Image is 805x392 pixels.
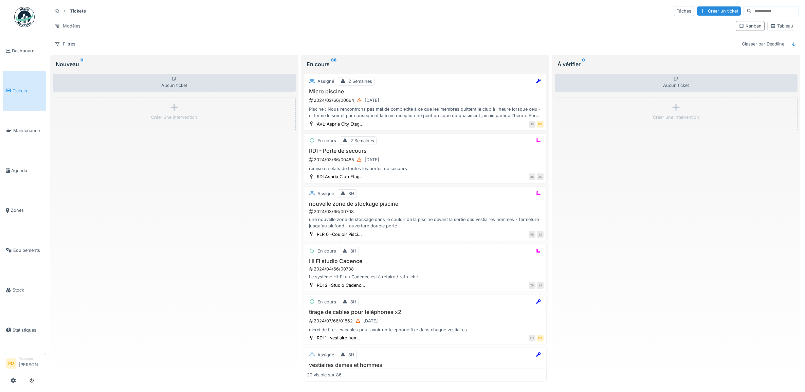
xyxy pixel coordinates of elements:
div: 8H [350,299,356,305]
strong: Tickets [67,8,89,14]
div: Modèles [52,21,84,31]
div: RDI 2 -Studio Cadenc... [317,282,365,288]
span: Tickets [13,88,43,94]
div: Classer par Deadline [739,39,787,49]
span: Stock [13,287,43,293]
div: Tableau [770,23,793,29]
div: [DATE] [365,156,379,163]
div: Aucun ticket [53,74,296,92]
a: Équipements [3,230,46,270]
div: RLR 0 -Couloir Pisci... [317,231,362,238]
li: PD [6,358,16,369]
a: Statistiques [3,310,46,350]
div: JS [529,121,535,128]
div: Aucun ticket [555,74,798,92]
span: Agenda [11,167,43,174]
div: [DATE] [363,318,378,324]
div: remise en états de toutes les portes de secours [307,165,544,172]
span: Maintenance [13,127,43,134]
div: En cours [317,137,336,144]
a: Zones [3,190,46,230]
sup: 0 [582,60,585,68]
div: Créer une intervention [653,114,699,120]
div: AVL-Aspria City Etag... [317,121,364,127]
div: Piscine : Nous rencontrons pas mal de complexité à ce que les membres quittent le club à l'heure ... [307,106,544,119]
div: En cours [307,60,544,68]
div: Assigné [317,352,334,358]
h3: RDI - Porte de secours [307,148,544,154]
div: 8H [348,190,354,197]
div: Assigné [317,190,334,197]
div: Filtres [52,39,78,49]
div: 2024/07/66/01862 [308,317,544,325]
div: 2024/03/66/00708 [308,208,544,215]
div: Tâches [674,6,694,16]
div: Assigné [317,78,334,85]
h3: HI FI studio Cadence [307,258,544,264]
div: PD [537,335,544,341]
a: Dashboard [3,31,46,71]
li: [PERSON_NAME] [19,356,43,371]
sup: 86 [331,60,336,68]
div: JS [537,282,544,289]
div: En cours [317,299,336,305]
div: 2 Semaines [348,78,372,85]
sup: 0 [80,60,84,68]
img: Badge_color-CXgf-gQk.svg [14,7,35,27]
div: Kanban [739,23,762,29]
span: Statistiques [13,327,43,333]
div: 8H [348,352,354,358]
div: JS [537,173,544,180]
div: Nouveau [56,60,293,68]
a: Maintenance [3,111,46,151]
h3: nouvelle zone de stockage piscine [307,201,544,207]
div: 8H [350,248,356,254]
a: Stock [3,270,46,310]
div: Créer une intervention [151,114,197,120]
div: 20 visible sur 86 [307,372,342,378]
div: En cours [317,248,336,254]
div: FC [529,335,535,341]
h3: Micro piscine [307,88,544,95]
span: Dashboard [12,48,43,54]
h3: vestiaires dames et hommes [307,362,544,368]
div: 2024/03/66/00485 [308,155,544,164]
div: PD [537,121,544,128]
div: XP [529,282,535,289]
div: 2024/02/66/00064 [308,96,544,105]
div: RDI 1 -vestiaire hom... [317,335,362,341]
a: Tickets [3,71,46,111]
div: 2 Semaines [350,137,374,144]
div: Manager [19,356,43,361]
div: JS [529,173,535,180]
div: Le système Hi-Fi au Cadence est à refaire / rafraichir [307,274,544,280]
span: Équipements [13,247,43,254]
a: PD Manager[PERSON_NAME] [6,356,43,372]
div: À vérifier [557,60,795,68]
div: JS [537,231,544,238]
div: PB [529,231,535,238]
div: une nouvelle zone de stockage dans le couloir de la piscine devant la sortie des vestiaires homme... [307,216,544,229]
div: merci de tirer les cables pour avoir un telephone fixe dans chaque vestiaires [307,326,544,333]
div: Créer un ticket [697,6,741,16]
span: Zones [11,207,43,213]
a: Agenda [3,151,46,191]
div: 2024/04/66/00738 [308,266,544,272]
div: RDI Aspria Club Etag... [317,173,364,180]
div: [DATE] [365,97,379,104]
h3: tirage de cables pour téléphones x2 [307,309,544,315]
